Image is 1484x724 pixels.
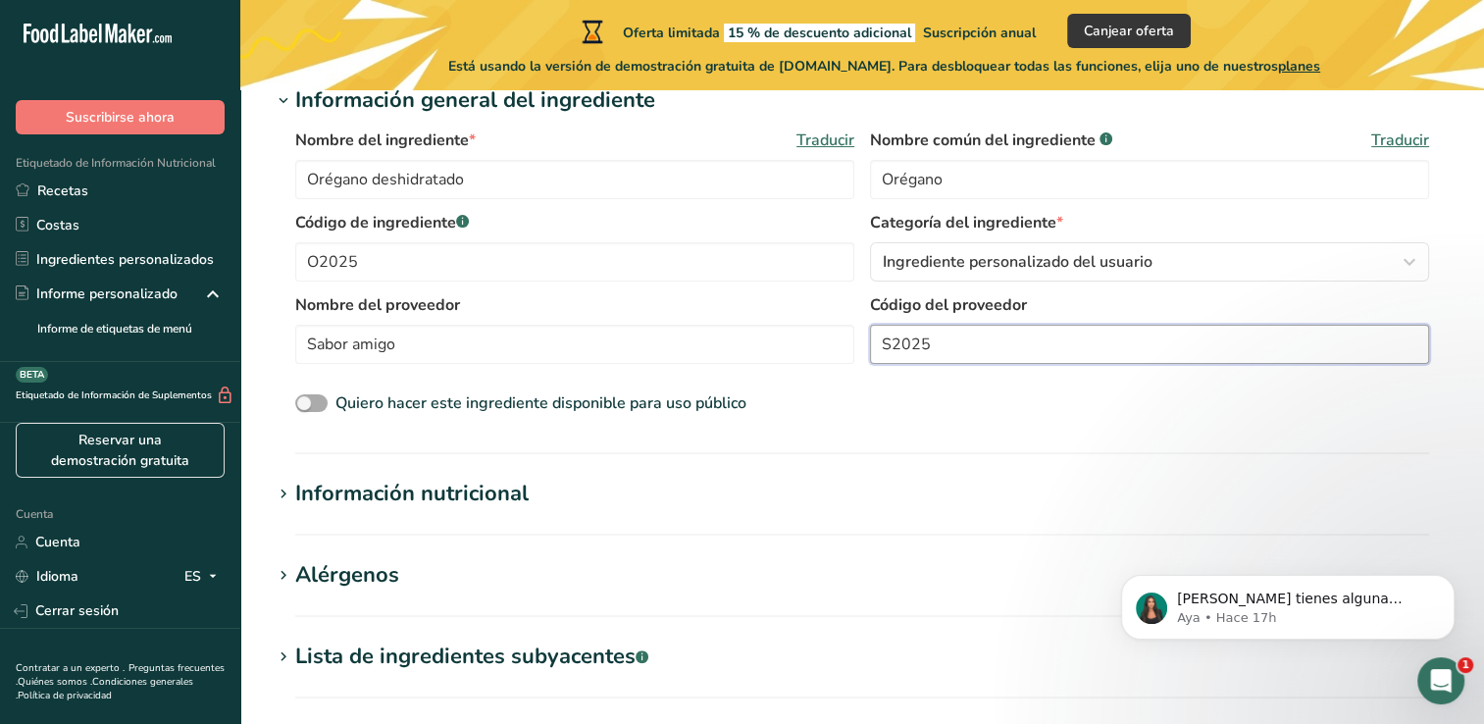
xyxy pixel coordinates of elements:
[1092,534,1484,671] iframe: Intercom notifications mensaje
[295,293,854,317] label: Nombre del proveedor
[448,57,1320,76] font: Está usando la versión de demostración gratuita de [DOMAIN_NAME]. Para desbloquear todas las func...
[35,532,80,552] font: Cuenta
[36,284,178,304] font: Informe personalizado
[295,559,399,592] div: Alérgenos
[18,689,112,702] a: Política de privacidad
[623,24,1036,42] font: Oferta limitada
[870,160,1429,199] input: Escriba un nombre alternativo de ingrediente si lo tiene.
[36,215,79,235] font: Costas
[16,675,193,702] a: Condiciones generales .
[1417,657,1464,704] iframe: Intercom live chat
[295,212,456,233] font: Código de ingrediente
[37,320,192,337] font: Informe de etiquetas de menú
[37,181,88,201] font: Recetas
[870,212,1056,233] font: Categoría del ingrediente
[184,566,201,587] font: ES
[16,423,225,478] a: Reservar una demostración gratuita
[16,661,125,675] a: Contratar a un experto .
[295,478,529,510] div: Información nutricional
[295,129,469,151] font: Nombre del ingrediente
[1278,57,1320,76] span: planes
[870,129,1096,151] font: Nombre común del ingrediente
[16,661,225,689] a: Preguntas frecuentes .
[295,84,655,117] div: Información general del ingrediente
[796,129,854,152] span: Traducir
[66,107,175,128] span: Suscribirse ahora
[295,242,854,282] input: Escriba su código de ingrediente aquí
[16,367,48,383] div: BETA
[295,642,636,671] font: Lista de ingredientes subyacentes
[870,293,1429,317] label: Código del proveedor
[1458,657,1473,673] span: 1
[1084,21,1174,41] span: Canjear oferta
[36,566,78,587] font: Idioma
[923,24,1036,42] span: Suscripción anual
[335,392,746,414] span: Quiero hacer este ingrediente disponible para uso público
[870,242,1429,282] button: Ingrediente personalizado del usuario
[1371,129,1429,152] span: Traducir
[35,600,119,621] font: Cerrar sesión
[295,325,854,364] input: Escriba el nombre de su proveedor aquí
[1067,14,1191,48] button: Canjear oferta
[16,100,225,134] button: Suscribirse ahora
[18,675,92,689] a: Quiénes somos .
[36,249,214,270] font: Ingredientes personalizados
[870,325,1429,364] input: Escriba su código de proveedor aquí
[16,388,212,403] font: Etiquetado de Información de Suplementos
[295,160,854,199] input: Escriba el nombre de su ingrediente aquí
[883,250,1152,274] span: Ingrediente personalizado del usuario
[724,24,915,42] span: 15 % de descuento adicional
